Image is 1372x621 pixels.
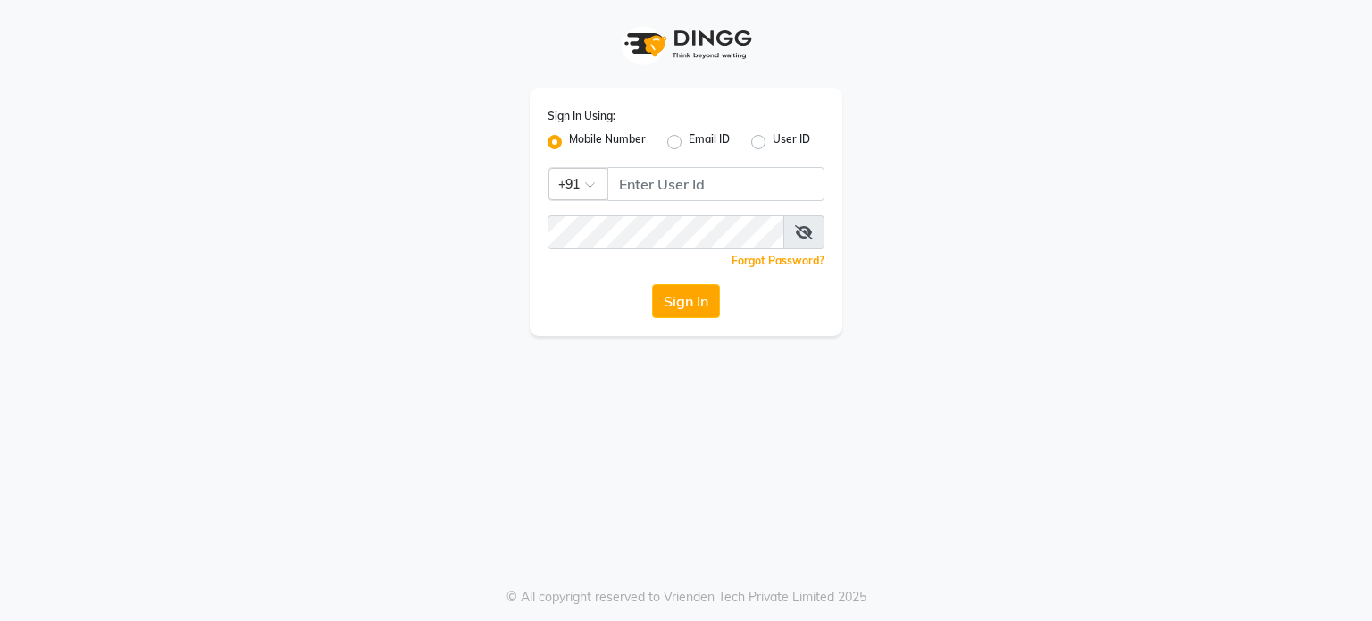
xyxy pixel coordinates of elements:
label: Sign In Using: [548,108,615,124]
label: User ID [773,131,810,153]
a: Forgot Password? [732,254,824,267]
input: Username [607,167,824,201]
input: Username [548,215,784,249]
label: Mobile Number [569,131,646,153]
button: Sign In [652,284,720,318]
img: logo1.svg [615,18,757,71]
label: Email ID [689,131,730,153]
